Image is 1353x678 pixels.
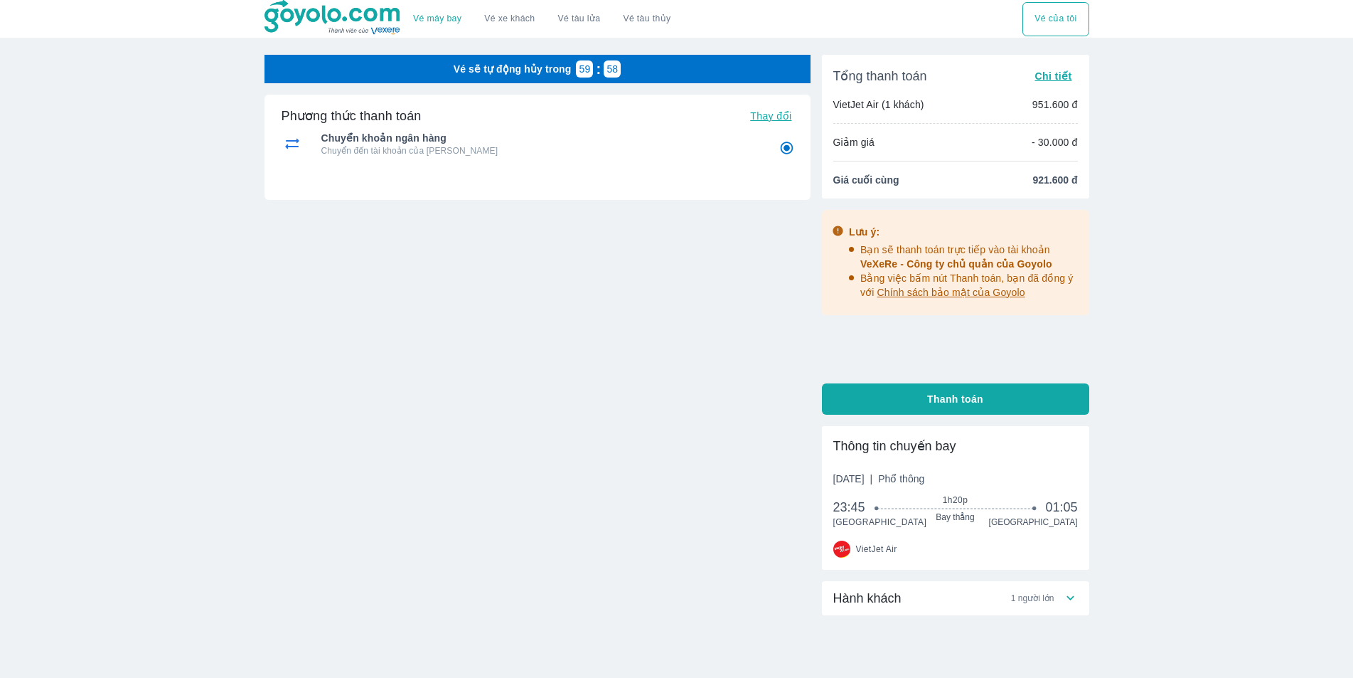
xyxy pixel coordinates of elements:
span: 1h20p [877,494,1034,506]
span: Hành khách [833,590,902,607]
p: : [593,62,604,76]
div: Thông tin chuyến bay [833,438,1078,455]
span: Giá cuối cùng [833,173,899,187]
span: Thanh toán [927,392,983,406]
p: Vé sẽ tự động hủy trong [454,62,572,76]
span: Chi tiết [1034,70,1071,82]
span: Phổ thông [878,473,924,484]
span: VeXeRe - Công ty chủ quản của Goyolo [860,258,1052,270]
a: Vé tàu lửa [547,2,612,36]
div: choose transportation mode [1022,2,1089,36]
span: 23:45 [833,499,877,516]
button: Thay đổi [744,106,797,126]
p: 951.600 đ [1032,97,1078,112]
a: Vé xe khách [484,14,535,24]
img: Chuyển khoản ngân hàng [282,135,303,152]
span: [DATE] [833,472,925,486]
p: 58 [606,62,618,76]
span: Bay thẳng [877,512,1034,523]
p: Bằng việc bấm nút Thanh toán, bạn đã đồng ý với [860,271,1079,300]
span: Chính sách bảo mật của Goyolo [877,287,1025,298]
button: Chi tiết [1029,66,1077,86]
span: VietJet Air [856,544,897,555]
span: Thay đổi [750,110,791,122]
span: Bạn sẽ thanh toán trực tiếp vào tài khoản [860,244,1052,270]
a: Vé máy bay [413,14,461,24]
p: 59 [579,62,591,76]
div: Lưu ý: [849,225,1079,239]
span: Chuyển khoản ngân hàng [321,131,759,145]
p: VietJet Air (1 khách) [833,97,924,112]
span: | [870,473,873,484]
span: 921.600 đ [1032,173,1077,187]
h6: Phương thức thanh toán [282,107,422,125]
p: Giảm giá [833,135,875,149]
span: 01:05 [1045,499,1077,516]
button: Vé tàu thủy [611,2,682,36]
p: Chuyển đến tài khoản của [PERSON_NAME] [321,145,759,157]
button: Vé của tôi [1022,2,1089,36]
div: choose transportation mode [402,2,682,36]
button: Thanh toán [822,383,1089,415]
span: 1 người lớn [1011,593,1054,604]
span: Tổng thanh toán [833,68,927,85]
div: Chuyển khoản ngân hàngChuyển khoản ngân hàngChuyển đến tài khoản của [PERSON_NAME] [282,127,793,161]
p: - 30.000 đ [1032,135,1078,149]
div: Hành khách1 người lớn [822,581,1089,615]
